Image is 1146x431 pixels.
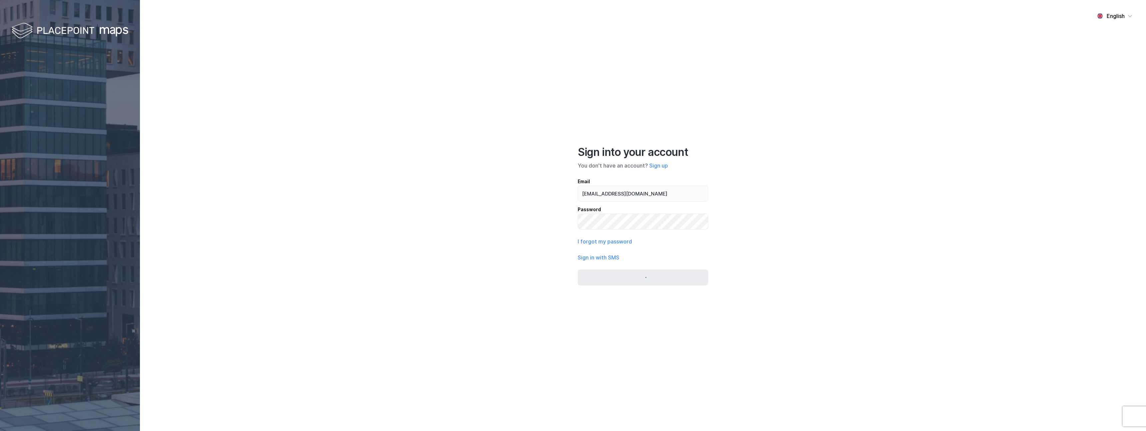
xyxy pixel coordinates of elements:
div: You don't have an account? [578,162,708,170]
div: Widżet czatu [1113,399,1146,431]
img: logo-white.f07954bde2210d2a523dddb988cd2aa7.svg [12,21,128,41]
iframe: Chat Widget [1113,399,1146,431]
div: English [1107,12,1125,20]
button: Sign in with SMS [578,253,619,261]
div: Sign into your account [578,146,708,159]
button: Sign up [649,162,668,170]
div: Password [578,206,708,214]
button: I forgot my password [578,237,632,245]
div: Email [578,178,708,186]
